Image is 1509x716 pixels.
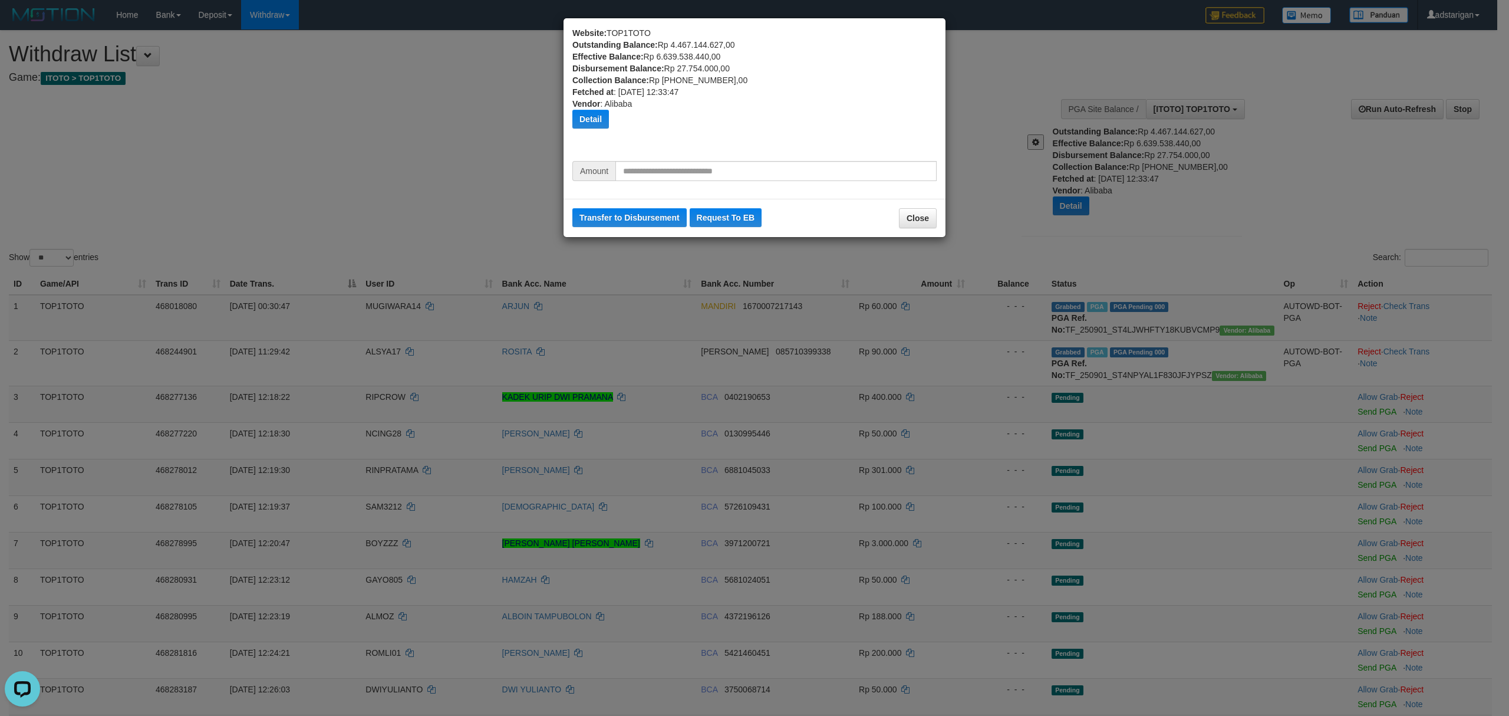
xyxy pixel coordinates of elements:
b: Disbursement Balance: [572,64,664,73]
b: Outstanding Balance: [572,40,658,50]
b: Effective Balance: [572,52,644,61]
b: Vendor [572,99,600,109]
button: Detail [572,110,609,129]
button: Open LiveChat chat widget [5,5,40,40]
b: Collection Balance: [572,75,649,85]
button: Request To EB [690,208,762,227]
b: Website: [572,28,607,38]
span: Amount [572,161,615,181]
button: Transfer to Disbursement [572,208,687,227]
button: Close [899,208,937,228]
div: TOP1TOTO Rp 4.467.144.627,00 Rp 6.639.538.440,00 Rp 27.754.000,00 Rp [PHONE_NUMBER],00 : [DATE] 1... [572,27,937,161]
b: Fetched at [572,87,614,97]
